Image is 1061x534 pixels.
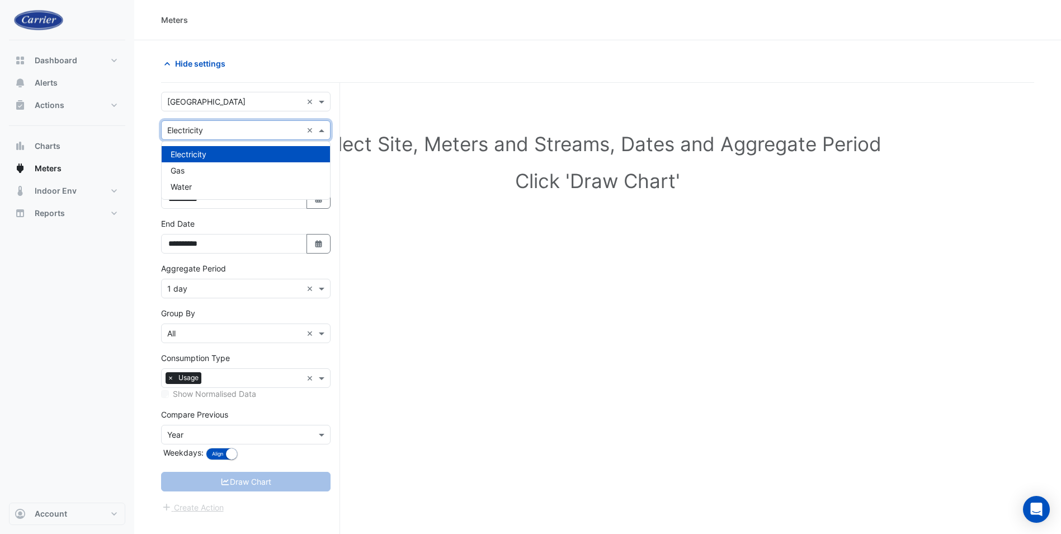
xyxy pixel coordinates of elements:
img: Company Logo [13,9,64,31]
span: Clear [306,283,316,294]
span: Clear [306,124,316,136]
app-icon: Charts [15,140,26,152]
span: Electricity [171,149,206,159]
app-icon: Alerts [15,77,26,88]
span: Meters [35,163,62,174]
span: Clear [306,372,316,384]
button: Meters [9,157,125,180]
button: Reports [9,202,125,224]
label: Aggregate Period [161,263,226,274]
label: Show Normalised Data [173,388,256,400]
span: Dashboard [35,55,77,66]
label: Weekdays: [161,447,204,458]
button: Hide settings [161,54,233,73]
app-icon: Dashboard [15,55,26,66]
app-escalated-ticket-create-button: Please correct errors first [161,502,224,511]
label: End Date [161,218,195,229]
span: Clear [306,96,316,107]
span: Indoor Env [35,185,77,196]
button: Account [9,503,125,525]
span: Reports [35,208,65,219]
app-icon: Actions [15,100,26,111]
fa-icon: Select Date [314,239,324,249]
span: Charts [35,140,60,152]
span: Alerts [35,77,58,88]
h1: Select Site, Meters and Streams, Dates and Aggregate Period [179,132,1016,156]
span: × [166,372,176,383]
span: Hide settings [175,58,225,69]
label: Consumption Type [161,352,230,364]
app-icon: Indoor Env [15,185,26,196]
span: Actions [35,100,64,111]
span: Water [171,182,192,191]
app-icon: Meters [15,163,26,174]
app-icon: Reports [15,208,26,219]
label: Compare Previous [161,409,228,420]
label: Group By [161,307,195,319]
div: Open Intercom Messenger [1023,496,1050,523]
div: Select meters or streams to enable normalisation [161,388,331,400]
span: Account [35,508,67,519]
button: Dashboard [9,49,125,72]
button: Charts [9,135,125,157]
span: Clear [306,327,316,339]
button: Actions [9,94,125,116]
div: Meters [161,14,188,26]
h1: Click 'Draw Chart' [179,169,1016,193]
button: Alerts [9,72,125,94]
button: Indoor Env [9,180,125,202]
span: Gas [171,166,185,175]
span: Usage [176,372,201,383]
div: Options List [162,142,330,199]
